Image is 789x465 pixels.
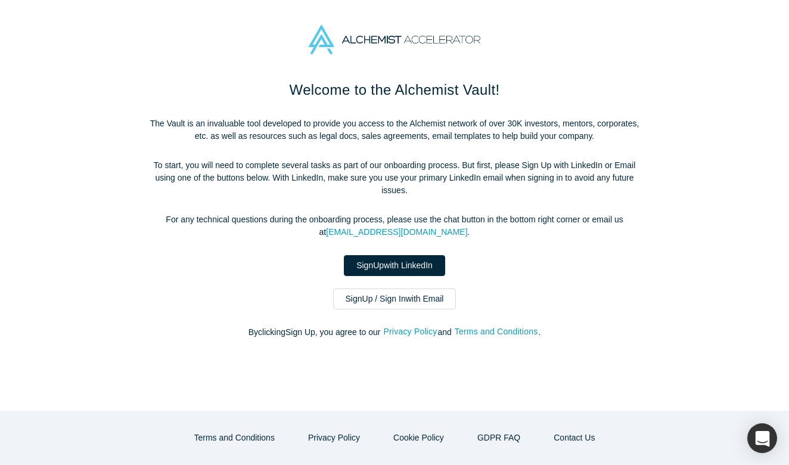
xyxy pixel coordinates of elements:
[381,427,456,448] button: Cookie Policy
[541,427,607,448] button: Contact Us
[326,227,467,237] a: [EMAIL_ADDRESS][DOMAIN_NAME]
[309,25,480,54] img: Alchemist Accelerator Logo
[454,325,539,339] button: Terms and Conditions
[465,427,533,448] a: GDPR FAQ
[144,117,645,142] p: The Vault is an invaluable tool developed to provide you access to the Alchemist network of over ...
[144,159,645,197] p: To start, you will need to complete several tasks as part of our onboarding process. But first, p...
[344,255,445,276] a: SignUpwith LinkedIn
[144,79,645,101] h1: Welcome to the Alchemist Vault!
[296,427,372,448] button: Privacy Policy
[144,326,645,339] p: By clicking Sign Up , you agree to our and .
[182,427,287,448] button: Terms and Conditions
[144,213,645,238] p: For any technical questions during the onboarding process, please use the chat button in the bott...
[383,325,437,339] button: Privacy Policy
[333,289,456,309] a: SignUp / Sign Inwith Email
